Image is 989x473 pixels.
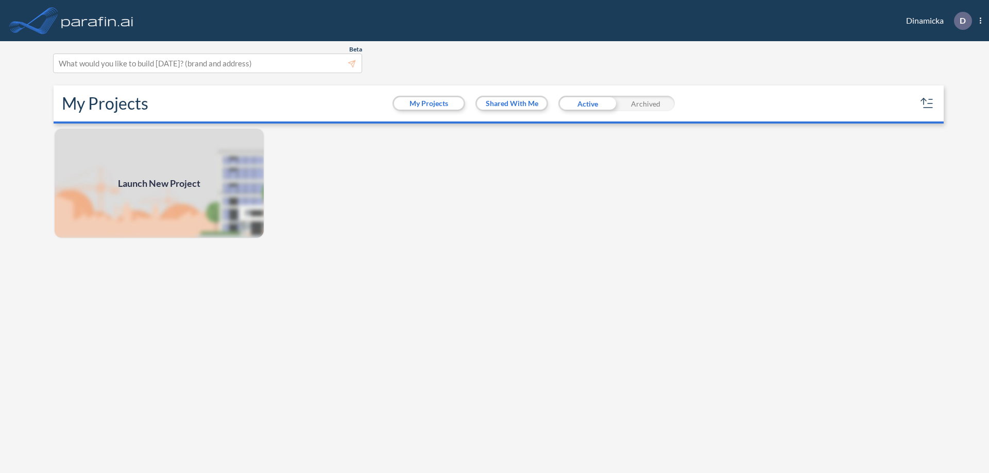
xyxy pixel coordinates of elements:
[54,128,265,239] img: add
[617,96,675,111] div: Archived
[558,96,617,111] div: Active
[960,16,966,25] p: D
[349,45,362,54] span: Beta
[891,12,981,30] div: Dinamicka
[394,97,464,110] button: My Projects
[919,95,935,112] button: sort
[118,177,200,190] span: Launch New Project
[59,10,135,31] img: logo
[477,97,547,110] button: Shared With Me
[54,128,265,239] a: Launch New Project
[62,94,148,113] h2: My Projects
